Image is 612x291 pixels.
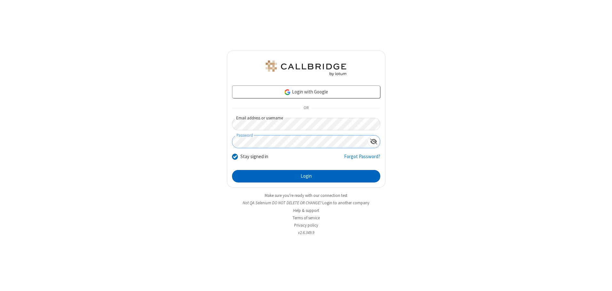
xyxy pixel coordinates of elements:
li: Not QA Selenium DO NOT DELETE OR CHANGE? [227,200,385,206]
a: Terms of service [293,215,320,221]
a: Make sure you're ready with our connection test [265,193,347,198]
a: Login with Google [232,85,380,98]
div: Show password [367,135,380,147]
input: Password [232,135,367,148]
label: Stay signed in [240,153,268,160]
img: QA Selenium DO NOT DELETE OR CHANGE [264,61,348,76]
span: OR [301,104,311,113]
img: google-icon.png [284,89,291,96]
button: Login [232,170,380,183]
a: Privacy policy [294,222,318,228]
a: Help & support [293,208,319,213]
input: Email address or username [232,118,380,130]
li: v2.6.349.9 [227,230,385,236]
button: Login to another company [322,200,369,206]
a: Forgot Password? [344,153,380,165]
